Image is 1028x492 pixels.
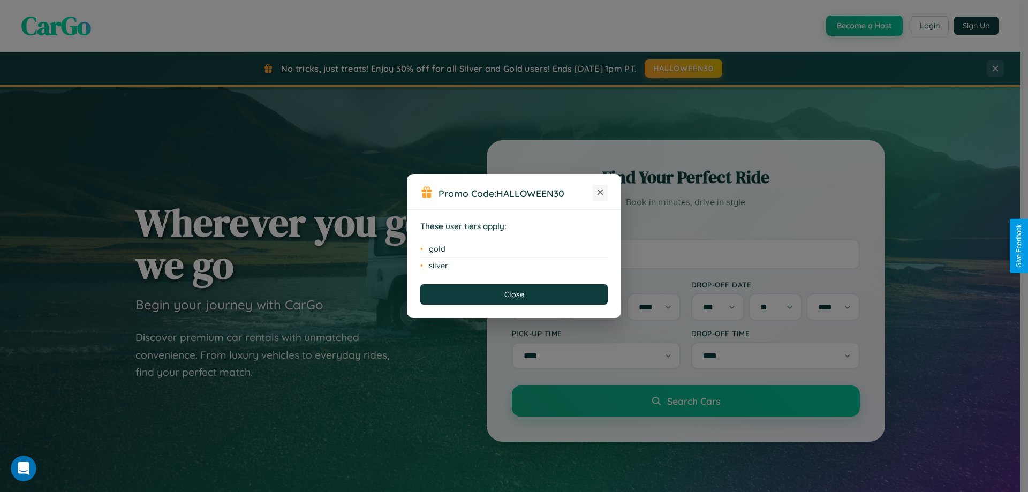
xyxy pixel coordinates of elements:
[496,187,564,199] b: HALLOWEEN30
[420,258,608,274] li: silver
[420,241,608,258] li: gold
[1015,224,1023,268] div: Give Feedback
[420,284,608,305] button: Close
[11,456,36,481] iframe: Intercom live chat
[420,221,507,231] strong: These user tiers apply:
[439,187,593,199] h3: Promo Code:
